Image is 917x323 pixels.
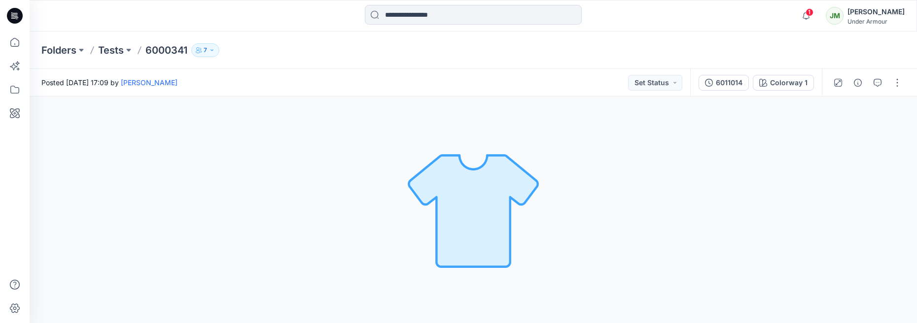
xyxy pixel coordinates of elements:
[204,45,207,56] p: 7
[699,75,749,91] button: 6011014
[145,43,187,57] p: 6000341
[770,77,808,88] div: Colorway 1
[847,18,905,25] div: Under Armour
[850,75,866,91] button: Details
[41,43,76,57] a: Folders
[847,6,905,18] div: [PERSON_NAME]
[191,43,219,57] button: 7
[806,8,813,16] span: 1
[753,75,814,91] button: Colorway 1
[98,43,124,57] a: Tests
[826,7,844,25] div: JM
[121,78,177,87] a: [PERSON_NAME]
[404,141,542,279] img: No Outline
[716,77,742,88] div: 6011014
[41,77,177,88] span: Posted [DATE] 17:09 by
